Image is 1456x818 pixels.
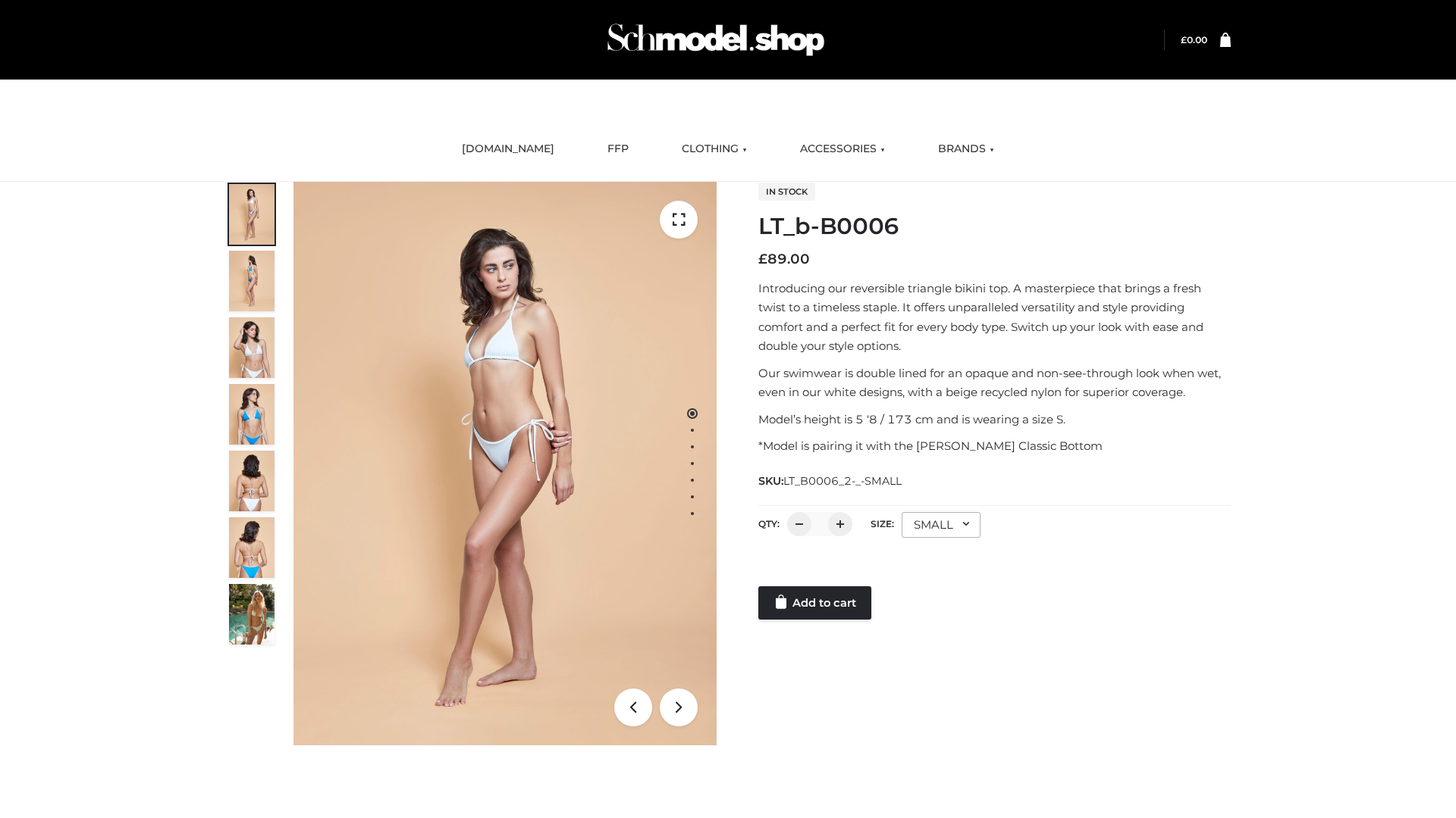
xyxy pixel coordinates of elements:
[229,517,275,578] img: ArielClassicBikiniTop_CloudNine_AzureSky_OW114ECO_8-scaled.jpg
[450,133,566,166] a: [DOMAIN_NAME]
[758,183,815,201] span: In stock
[1181,34,1187,45] span: £
[902,512,981,538] div: SMALL
[758,410,1231,429] p: Model’s height is 5 ‘8 / 173 cm and is wearing a size S.
[758,251,810,267] bdi: 89.00
[758,436,1231,456] p: *Model is pairing it with the [PERSON_NAME] Classic Bottom
[758,364,1231,402] p: Our swimwear is double lined for an opaque and non-see-through look when wet, even in our white d...
[229,251,275,311] img: ArielClassicBikiniTop_CloudNine_AzureSky_OW114ECO_2-scaled.jpg
[1181,34,1207,45] a: £0.00
[229,451,275,511] img: ArielClassicBikiniTop_CloudNine_AzureSky_OW114ECO_7-scaled.jpg
[927,133,1006,166] a: BRANDS
[789,133,896,166] a: ACCESSORIES
[229,584,275,645] img: Arieltop_CloudNine_AzureSky2.jpg
[758,279,1231,356] p: Introducing our reversible triangle bikini top. A masterpiece that brings a fresh twist to a time...
[758,518,780,529] label: QTY:
[602,10,830,70] img: Schmodel Admin 964
[293,182,717,745] img: ArielClassicBikiniTop_CloudNine_AzureSky_OW114ECO_1
[871,518,894,529] label: Size:
[229,184,275,245] img: ArielClassicBikiniTop_CloudNine_AzureSky_OW114ECO_1-scaled.jpg
[758,586,871,620] a: Add to cart
[1181,34,1207,45] bdi: 0.00
[229,317,275,378] img: ArielClassicBikiniTop_CloudNine_AzureSky_OW114ECO_3-scaled.jpg
[758,472,903,490] span: SKU:
[670,133,758,166] a: CLOTHING
[783,474,902,488] span: LT_B0006_2-_-SMALL
[596,133,640,166] a: FFP
[758,251,767,267] span: £
[758,213,1231,240] h1: LT_b-B0006
[229,384,275,445] img: ArielClassicBikiniTop_CloudNine_AzureSky_OW114ECO_4-scaled.jpg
